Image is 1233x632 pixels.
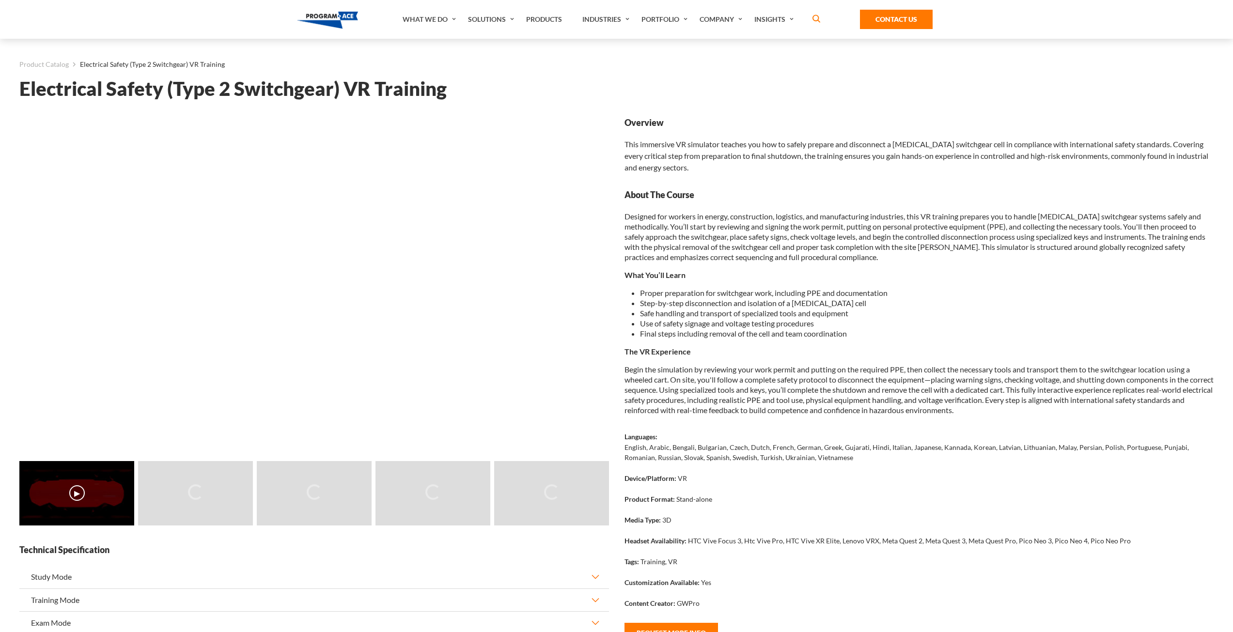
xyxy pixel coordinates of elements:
[640,556,677,567] p: Training, VR
[640,298,1214,308] li: Step-by-step disconnection and isolation of a [MEDICAL_DATA] cell
[624,442,1214,462] p: English, Arabic, Bengali, Bulgarian, Czech, Dutch, French, German, Greek, Gujarati, Hindi, Italia...
[624,432,657,441] strong: Languages:
[624,189,1214,201] strong: About The Course
[19,589,609,611] button: Training Mode
[624,537,687,545] strong: Headset Availability:
[69,485,85,501] button: ▶
[624,117,1214,173] div: This immersive VR simulator teaches you how to safely prepare and disconnect a [MEDICAL_DATA] swi...
[640,318,1214,328] li: Use of safety signage and voltage testing procedures
[688,536,1131,546] p: HTC Vive Focus 3, Htc Vive Pro, HTC Vive XR Elite, Lenovo VRX, Meta Quest 2, Meta Quest 3, Meta Q...
[624,557,639,566] strong: Tags:
[624,364,1214,415] p: Begin the simulation by reviewing your work permit and putting on the required PPE, then collect ...
[677,598,700,608] p: GWPro
[624,474,676,482] strong: Device/Platform:
[19,461,134,525] img: Electrical Safety (Type 2 Switchgear) VR Training - Video 0
[19,117,609,448] iframe: Electrical Safety (Type 2 Switchgear) VR Training - Video 0
[701,577,711,587] p: Yes
[662,515,671,525] p: 3D
[19,58,1214,71] nav: breadcrumb
[860,10,933,29] a: Contact Us
[624,516,661,524] strong: Media Type:
[624,211,1214,262] p: Designed for workers in energy, construction, logistics, and manufacturing industries, this VR tr...
[297,12,359,29] img: Program-Ace
[19,544,609,556] strong: Technical Specification
[19,80,1214,97] h1: Electrical Safety (Type 2 Switchgear) VR Training
[624,270,1214,280] p: What You’ll Learn
[69,58,225,71] li: Electrical Safety (Type 2 Switchgear) VR Training
[640,288,1214,298] li: Proper preparation for switchgear work, including PPE and documentation
[624,117,1214,129] strong: Overview
[624,578,700,586] strong: Customization Available:
[640,308,1214,318] li: Safe handling and transport of specialized tools and equipment
[640,328,1214,339] li: Final steps including removal of the cell and team coordination
[676,494,712,504] p: Stand-alone
[624,346,1214,356] p: The VR Experience
[624,599,675,607] strong: Content Creator:
[19,566,609,588] button: Study Mode
[624,495,675,503] strong: Product Format:
[678,473,687,483] p: VR
[19,58,69,71] a: Product Catalog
